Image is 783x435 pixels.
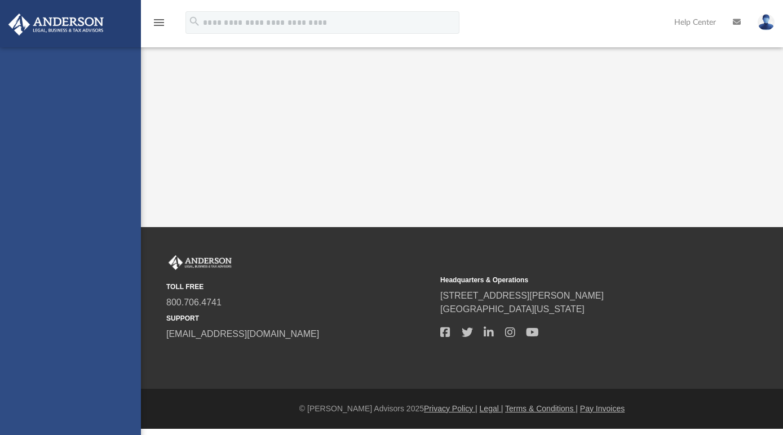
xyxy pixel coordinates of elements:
small: SUPPORT [166,313,432,323]
a: Terms & Conditions | [505,404,578,413]
img: Anderson Advisors Platinum Portal [166,255,234,270]
img: Anderson Advisors Platinum Portal [5,14,107,35]
a: [GEOGRAPHIC_DATA][US_STATE] [440,304,585,314]
a: Legal | [480,404,503,413]
a: 800.706.4741 [166,298,222,307]
small: TOLL FREE [166,282,432,292]
img: User Pic [758,14,775,30]
a: Privacy Policy | [424,404,477,413]
i: search [188,15,201,28]
a: menu [152,21,166,29]
a: [EMAIL_ADDRESS][DOMAIN_NAME] [166,329,319,339]
small: Headquarters & Operations [440,275,706,285]
div: © [PERSON_NAME] Advisors 2025 [141,403,783,415]
a: Pay Invoices [580,404,625,413]
i: menu [152,16,166,29]
a: [STREET_ADDRESS][PERSON_NAME] [440,291,604,300]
